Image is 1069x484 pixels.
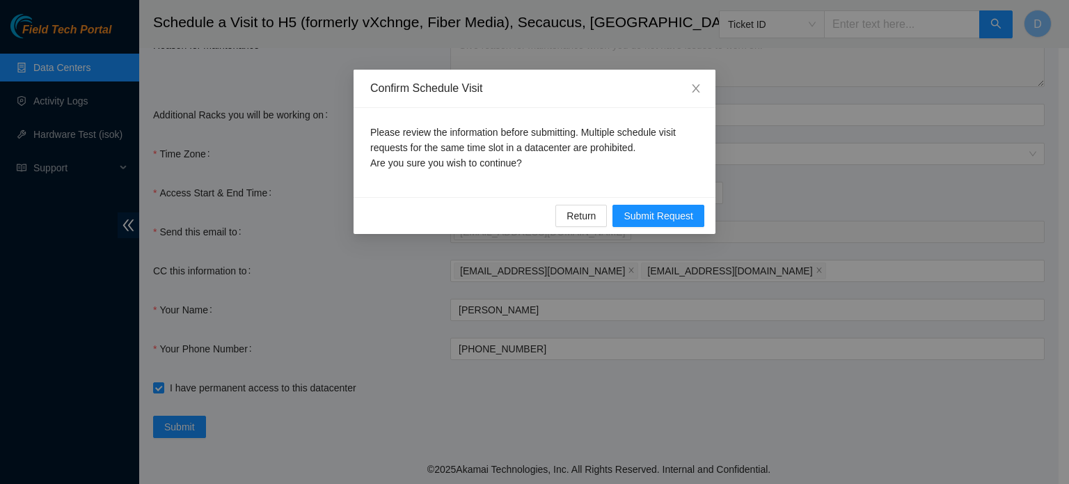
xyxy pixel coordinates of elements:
[370,81,699,96] div: Confirm Schedule Visit
[370,125,699,171] p: Please review the information before submitting. Multiple schedule visit requests for the same ti...
[612,205,704,227] button: Submit Request
[690,83,702,94] span: close
[555,205,607,227] button: Return
[676,70,715,109] button: Close
[624,208,693,224] span: Submit Request
[567,208,596,224] span: Return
